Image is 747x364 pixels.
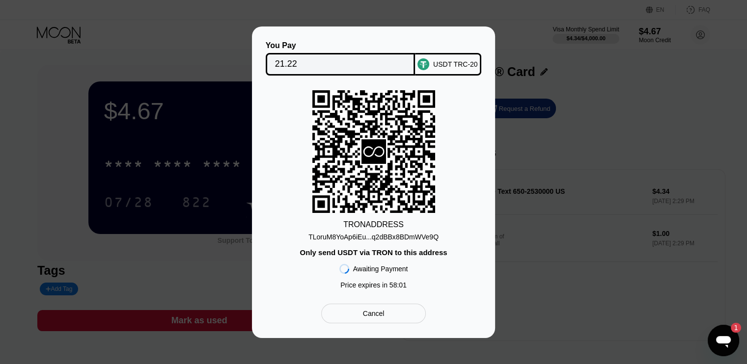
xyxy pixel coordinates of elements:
[708,325,739,356] iframe: Button to launch messaging window, 1 unread message
[353,265,408,273] div: Awaiting Payment
[267,41,480,76] div: You PayUSDT TRC-20
[363,309,385,318] div: Cancel
[266,41,415,50] div: You Pay
[300,248,447,257] div: Only send USDT via TRON to this address
[389,281,407,289] span: 58 : 01
[433,60,478,68] div: USDT TRC-20
[343,220,404,229] div: TRON ADDRESS
[308,233,439,241] div: TLoruM8YoAp6iEu...q2dBBx8BDmWVe9Q
[308,229,439,241] div: TLoruM8YoAp6iEu...q2dBBx8BDmWVe9Q
[340,281,407,289] div: Price expires in
[721,323,741,333] iframe: Number of unread messages
[321,304,426,323] div: Cancel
